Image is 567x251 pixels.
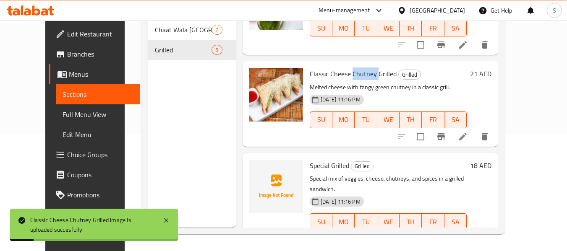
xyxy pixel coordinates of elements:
[355,111,377,128] button: TU
[381,114,396,126] span: WE
[336,114,351,126] span: MO
[49,205,140,225] a: Menu disclaimer
[425,114,441,126] span: FR
[319,5,370,16] div: Menu-management
[67,49,133,59] span: Branches
[412,36,429,54] span: Select to update
[458,132,468,142] a: Edit menu item
[314,22,329,34] span: SU
[49,64,140,84] a: Menus
[317,198,364,206] span: [DATE] 11:16 PM
[444,20,467,36] button: SA
[30,215,154,234] div: Classic Cheese Chutney Grilled image is uploaded succesfully
[444,213,467,230] button: SA
[314,216,329,228] span: SU
[355,20,377,36] button: TU
[377,111,400,128] button: WE
[403,216,418,228] span: TH
[212,26,222,34] span: 7
[332,111,355,128] button: MO
[425,22,441,34] span: FR
[444,111,467,128] button: SA
[155,45,212,55] span: Grilled
[332,213,355,230] button: MO
[67,190,133,200] span: Promotions
[249,160,303,213] img: Special Grilled
[448,216,463,228] span: SA
[351,161,374,171] div: Grilled
[310,213,332,230] button: SU
[381,22,396,34] span: WE
[148,16,236,63] nav: Menu sections
[69,69,133,79] span: Menus
[553,6,556,15] span: S
[310,67,397,80] span: Classic Cheese Chutney Grilled
[377,213,400,230] button: WE
[336,22,351,34] span: MO
[49,165,140,185] a: Coupons
[381,216,396,228] span: WE
[56,124,140,145] a: Edit Menu
[403,22,418,34] span: TH
[49,185,140,205] a: Promotions
[249,68,303,122] img: Classic Cheese Chutney Grilled
[431,35,451,55] button: Branch-specific-item
[351,161,373,171] span: Grilled
[422,20,444,36] button: FR
[470,68,491,80] h6: 21 AED
[56,84,140,104] a: Sections
[400,20,422,36] button: TH
[49,44,140,64] a: Branches
[475,127,495,147] button: delete
[310,20,332,36] button: SU
[431,127,451,147] button: Branch-specific-item
[422,111,444,128] button: FR
[412,128,429,145] span: Select to update
[422,213,444,230] button: FR
[310,173,467,194] p: Special mix of veggies, cheese, chutneys, and spices in a grilled sandwich.
[425,216,441,228] span: FR
[332,20,355,36] button: MO
[403,114,418,126] span: TH
[310,159,349,172] span: Special Grilled
[400,111,422,128] button: TH
[448,114,463,126] span: SA
[358,114,374,126] span: TU
[470,160,491,171] h6: 18 AED
[63,129,133,140] span: Edit Menu
[314,114,329,126] span: SU
[310,111,332,128] button: SU
[399,70,421,80] span: Grilled
[67,150,133,160] span: Choice Groups
[317,96,364,104] span: [DATE] 11:16 PM
[355,213,377,230] button: TU
[63,109,133,119] span: Full Menu View
[377,20,400,36] button: WE
[212,45,222,55] div: items
[336,216,351,228] span: MO
[148,40,236,60] div: Grilled5
[475,35,495,55] button: delete
[448,22,463,34] span: SA
[148,20,236,40] div: Chaat Wala [GEOGRAPHIC_DATA] Se7
[67,170,133,180] span: Coupons
[212,46,222,54] span: 5
[458,40,468,50] a: Edit menu item
[49,24,140,44] a: Edit Restaurant
[400,213,422,230] button: TH
[358,22,374,34] span: TU
[56,104,140,124] a: Full Menu View
[63,89,133,99] span: Sections
[67,29,133,39] span: Edit Restaurant
[155,25,212,35] span: Chaat Wala [GEOGRAPHIC_DATA] Se
[358,216,374,228] span: TU
[49,145,140,165] a: Choice Groups
[310,82,467,93] p: Melted cheese with tangy green chutney in a classic grill.
[410,6,465,15] div: [GEOGRAPHIC_DATA]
